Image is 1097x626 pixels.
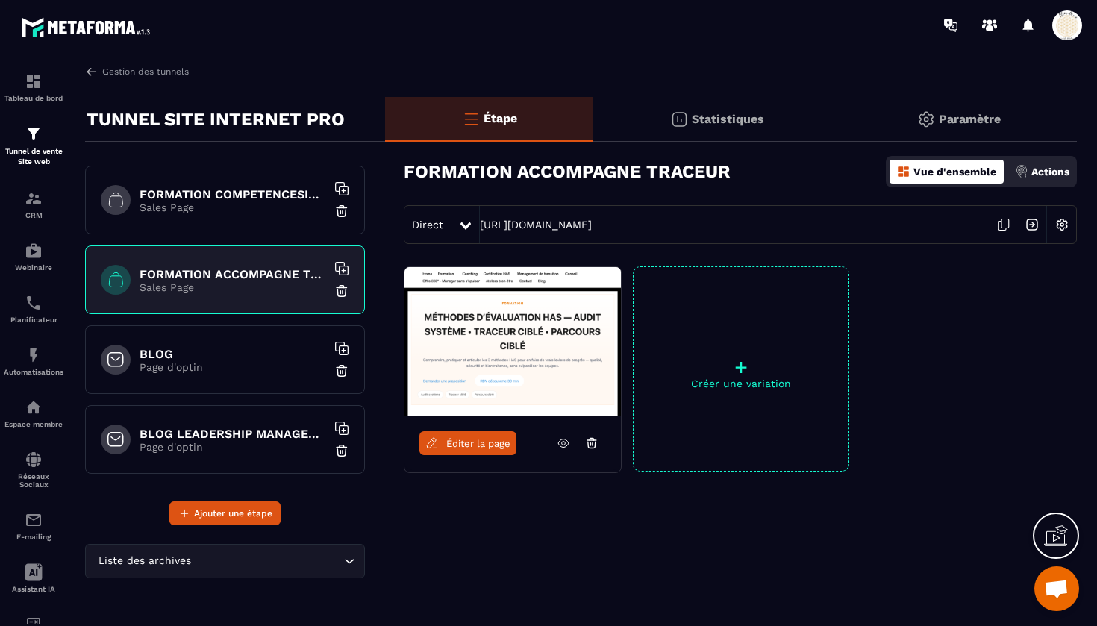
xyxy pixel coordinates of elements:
[1034,566,1079,611] div: Ouvrir le chat
[140,361,326,373] p: Page d'optin
[1018,210,1046,239] img: arrow-next.bcc2205e.svg
[194,506,272,521] span: Ajouter une étape
[917,110,935,128] img: setting-gr.5f69749f.svg
[4,231,63,283] a: automationsautomationsWebinaire
[4,316,63,324] p: Planificateur
[4,94,63,102] p: Tableau de bord
[419,431,516,455] a: Éditer la page
[1015,165,1028,178] img: actions.d6e523a2.png
[480,219,592,231] a: [URL][DOMAIN_NAME]
[404,267,621,416] img: image
[194,553,340,569] input: Search for option
[140,441,326,453] p: Page d'optin
[140,201,326,213] p: Sales Page
[21,13,155,41] img: logo
[939,112,1001,126] p: Paramètre
[25,398,43,416] img: automations
[4,552,63,604] a: Assistant IA
[446,438,510,449] span: Éditer la page
[85,544,365,578] div: Search for option
[169,501,281,525] button: Ajouter une étape
[4,472,63,489] p: Réseaux Sociaux
[4,387,63,439] a: automationsautomationsEspace membre
[4,113,63,178] a: formationformationTunnel de vente Site web
[140,187,326,201] h6: FORMATION COMPETENCESIDECEHPAD
[140,281,326,293] p: Sales Page
[4,263,63,272] p: Webinaire
[412,219,443,231] span: Direct
[634,378,848,389] p: Créer une variation
[25,451,43,469] img: social-network
[4,335,63,387] a: automationsautomationsAutomatisations
[25,511,43,529] img: email
[25,72,43,90] img: formation
[4,585,63,593] p: Assistant IA
[25,125,43,143] img: formation
[462,110,480,128] img: bars-o.4a397970.svg
[95,553,194,569] span: Liste des archives
[87,104,345,134] p: TUNNEL SITE INTERNET PRO
[334,443,349,458] img: trash
[692,112,764,126] p: Statistiques
[85,65,99,78] img: arrow
[4,178,63,231] a: formationformationCRM
[334,363,349,378] img: trash
[4,368,63,376] p: Automatisations
[1048,210,1076,239] img: setting-w.858f3a88.svg
[140,427,326,441] h6: BLOG LEADERSHIP MANAGEMENT
[484,111,517,125] p: Étape
[4,439,63,500] a: social-networksocial-networkRéseaux Sociaux
[25,190,43,207] img: formation
[25,346,43,364] img: automations
[140,267,326,281] h6: FORMATION ACCOMPAGNE TRACEUR
[670,110,688,128] img: stats.20deebd0.svg
[897,165,910,178] img: dashboard-orange.40269519.svg
[4,500,63,552] a: emailemailE-mailing
[334,204,349,219] img: trash
[4,61,63,113] a: formationformationTableau de bord
[404,161,731,182] h3: FORMATION ACCOMPAGNE TRACEUR
[25,294,43,312] img: scheduler
[4,283,63,335] a: schedulerschedulerPlanificateur
[4,211,63,219] p: CRM
[913,166,996,178] p: Vue d'ensemble
[334,284,349,298] img: trash
[634,357,848,378] p: +
[25,242,43,260] img: automations
[85,65,189,78] a: Gestion des tunnels
[140,347,326,361] h6: BLOG
[4,146,63,167] p: Tunnel de vente Site web
[1031,166,1069,178] p: Actions
[4,420,63,428] p: Espace membre
[4,533,63,541] p: E-mailing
